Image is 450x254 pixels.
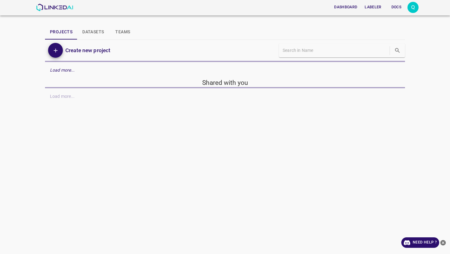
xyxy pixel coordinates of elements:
img: LinkedAI [36,4,73,11]
a: Dashboard [330,1,361,14]
button: Docs [387,2,406,12]
a: Need Help ? [401,237,439,248]
a: Docs [385,1,407,14]
a: Create new project [63,46,110,55]
button: Projects [45,25,77,40]
button: Teams [109,25,137,40]
button: search [391,44,404,57]
button: Open settings [407,2,419,13]
h5: Shared with you [45,78,405,87]
button: close-help [439,237,447,248]
a: Labeler [361,1,385,14]
input: Search in Name [283,46,388,55]
div: Q [407,2,419,13]
h6: Create new project [65,46,110,55]
button: Add [48,43,63,58]
button: Dashboard [332,2,360,12]
em: Load more... [50,68,75,73]
div: Load more... [45,65,405,76]
button: Labeler [362,2,384,12]
button: Datasets [77,25,109,40]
